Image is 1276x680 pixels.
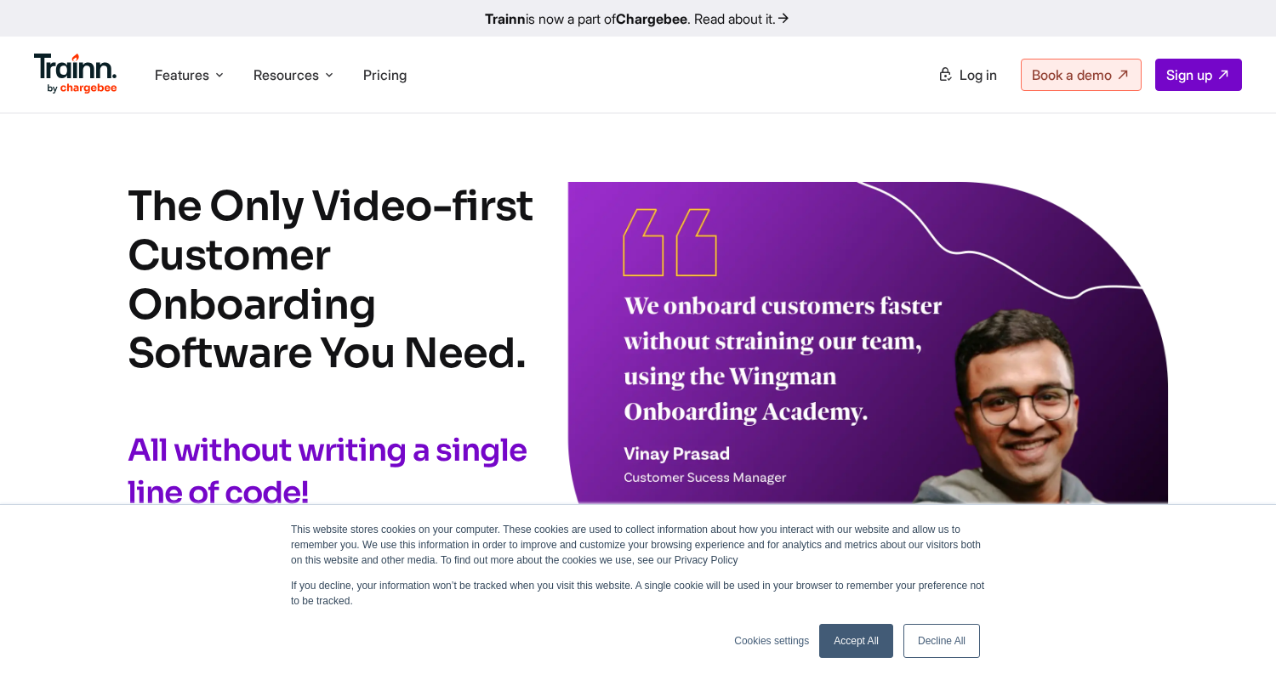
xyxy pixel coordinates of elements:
[1155,59,1242,91] a: Sign up
[128,182,536,377] h1: The Only Video-first Customer Onboarding Software You Need.
[927,59,1007,90] a: Log in
[253,65,319,84] span: Resources
[960,66,997,83] span: Log in
[291,522,985,568] p: This website stores cookies on your computer. These cookies are used to collect information about...
[485,10,526,27] b: Trainn
[291,578,985,609] p: If you decline, your information won’t be tracked when you visit this website. A single cookie wi...
[34,54,117,94] img: Trainn Logo
[363,66,407,83] a: Pricing
[1021,59,1142,91] a: Book a demo
[819,624,893,658] a: Accept All
[1191,598,1276,680] iframe: Chat Widget
[128,429,536,515] h2: All without writing a single line of code!
[903,624,980,658] a: Decline All
[563,182,1169,645] img: Customer Onboarding built on Trainn | Wingman
[155,65,209,84] span: Features
[1166,66,1212,83] span: Sign up
[1032,66,1112,83] span: Book a demo
[616,10,687,27] b: Chargebee
[734,633,809,649] a: Cookies settings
